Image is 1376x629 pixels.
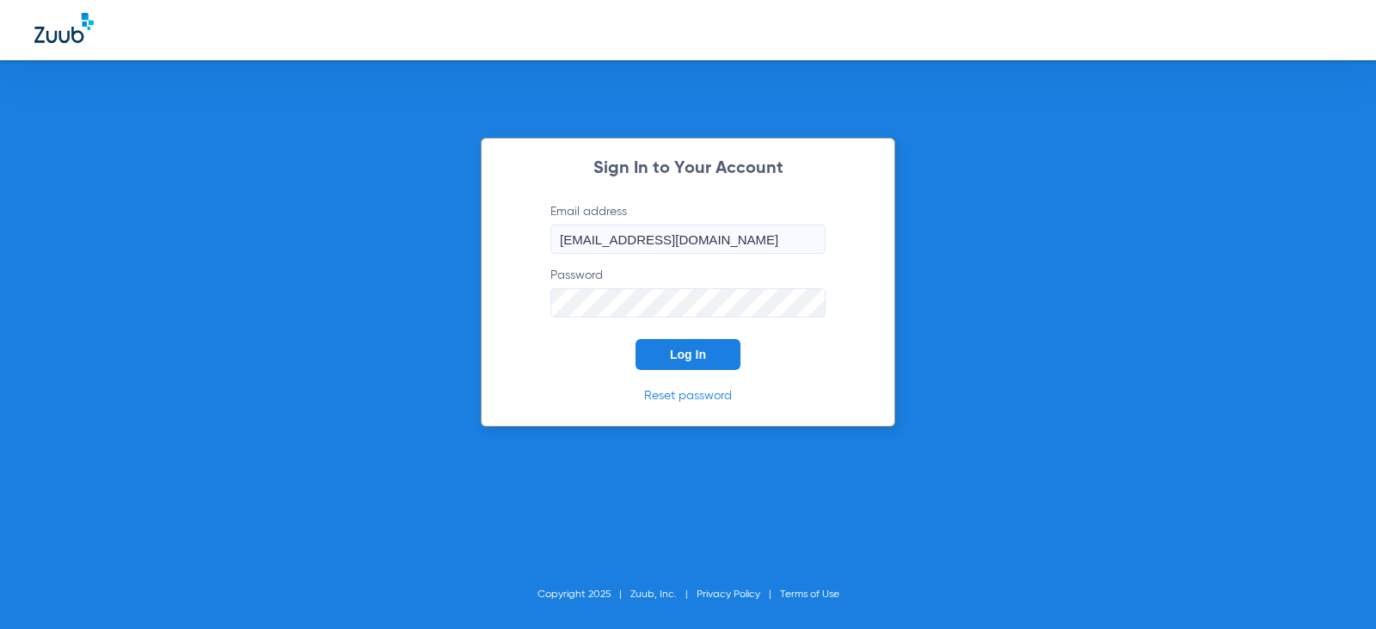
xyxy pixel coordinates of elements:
[780,589,839,600] a: Terms of Use
[550,225,826,254] input: Email address
[550,267,826,318] label: Password
[550,288,826,318] input: Password
[636,339,740,370] button: Log In
[550,203,826,254] label: Email address
[34,13,94,43] img: Zuub Logo
[525,160,851,177] h2: Sign In to Your Account
[670,348,706,361] span: Log In
[537,586,630,603] li: Copyright 2025
[644,390,732,402] a: Reset password
[697,589,760,600] a: Privacy Policy
[630,586,697,603] li: Zuub, Inc.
